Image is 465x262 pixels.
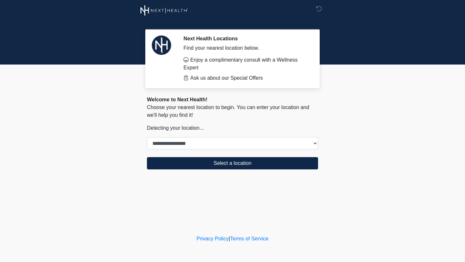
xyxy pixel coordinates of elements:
div: Welcome to Next Health! [147,96,318,104]
h2: Next Health Locations [183,35,308,42]
a: Privacy Policy [197,236,229,241]
img: Next Health Wellness Logo [140,5,188,16]
span: Detecting your location... [147,125,204,131]
li: Enjoy a complimentary consult with a Wellness Expert [183,56,308,72]
span: Choose your nearest location to begin. You can enter your location and we'll help you find it! [147,105,309,118]
a: Terms of Service [230,236,268,241]
a: | [229,236,230,241]
div: Find your nearest location below. [183,44,308,52]
li: Ask us about our Special Offers [183,74,308,82]
button: Select a location [147,157,318,169]
img: Agent Avatar [152,35,171,55]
